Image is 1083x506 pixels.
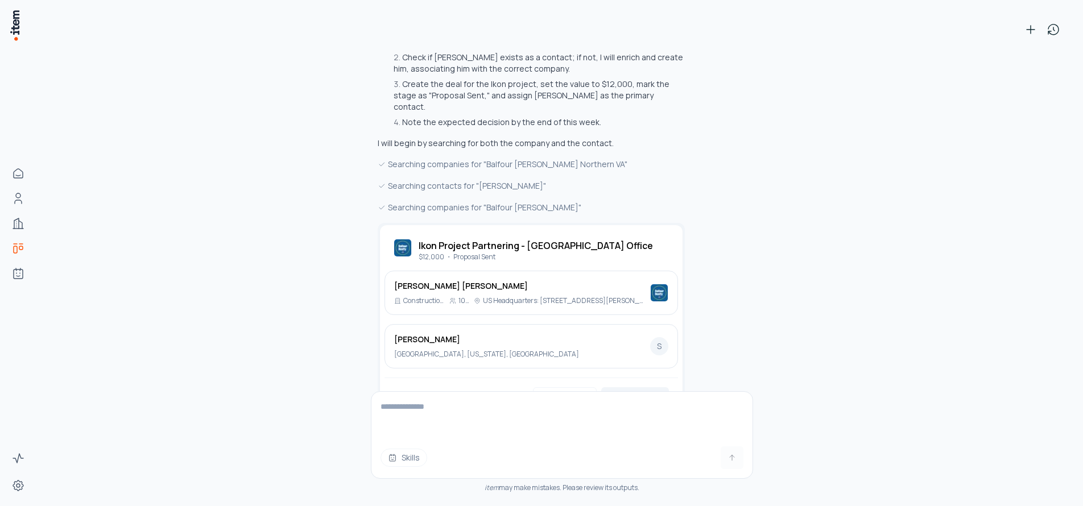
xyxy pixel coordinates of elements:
a: Companies [7,212,30,235]
div: Searching companies for "Balfour [PERSON_NAME] Northern VA" [378,158,685,171]
button: Skills [381,449,427,467]
a: Settings [7,474,30,497]
button: Approve [601,387,669,412]
a: People [7,187,30,210]
p: 1001-5000 [458,296,469,305]
span: Skills [402,452,420,463]
h2: Ikon Project Partnering - [GEOGRAPHIC_DATA] Office [419,239,653,252]
p: Construction and Infrastructure [403,296,445,305]
div: S [650,337,668,355]
img: Item Brain Logo [9,9,20,42]
i: item [485,483,499,492]
li: Note the expected decision by the end of this week. [391,117,685,128]
li: Create the deal for the Ikon project, set the value to $12,000, mark the stage as "Proposal Sent,... [391,78,685,113]
div: Searching companies for "Balfour [PERSON_NAME]" [378,201,685,214]
a: Activity [7,447,30,470]
p: $12,000 ・ Proposal Sent [419,252,653,262]
button: View history [1042,18,1065,41]
li: Check if [PERSON_NAME] exists as a contact; if not, I will enrich and create him, associating him... [391,52,685,74]
p: I will begin by searching for both the company and the contact. [378,138,685,149]
button: New conversation [1019,18,1042,41]
div: may make mistakes. Please review its outputs. [371,483,753,492]
p: US Headquarters: [STREET_ADDRESS][PERSON_NAME] | UK Headquarters: [STREET_ADDRESS][PERSON_NAME] [483,296,646,305]
a: Agents [7,262,30,285]
button: Cancel [533,387,597,412]
h3: [PERSON_NAME] [PERSON_NAME] [394,280,646,292]
div: Searching contacts for "[PERSON_NAME]" [378,180,685,192]
p: [GEOGRAPHIC_DATA], [US_STATE], [GEOGRAPHIC_DATA] [394,350,579,359]
h3: [PERSON_NAME] [394,334,579,345]
a: Deals [7,237,30,260]
img: Balfour Beatty [650,284,668,302]
img: Ikon Project Partnering - Northern VA Office [394,239,412,257]
a: Home [7,162,30,185]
